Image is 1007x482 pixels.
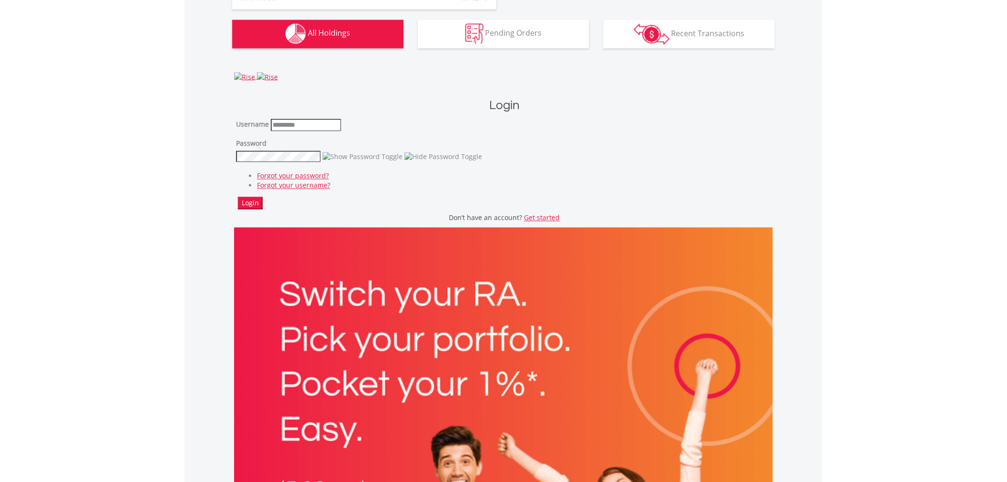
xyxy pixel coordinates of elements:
[465,24,484,44] img: pending_instructions-wht.png
[236,97,773,114] h1: Login
[449,213,523,222] span: Don’t have an account?
[323,152,403,162] img: Show Password Toggle
[603,20,775,49] button: Recent Transactions
[257,171,329,181] a: Forgot your password?
[257,181,330,190] a: Forgot your username?
[234,72,255,82] img: Rise
[418,20,589,49] button: Pending Orders
[257,72,278,82] img: Rise
[232,20,404,49] button: All Holdings
[286,24,306,44] img: holdings-wht.png
[634,24,670,45] img: transactions-zar-wht.png
[236,120,269,130] label: Username
[524,213,560,222] a: Get started
[485,28,542,39] span: Pending Orders
[405,152,482,162] img: Hide Password Toggle
[308,28,350,39] span: All Holdings
[238,197,263,210] button: Login
[236,139,267,149] label: Password
[671,28,745,39] span: Recent Transactions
